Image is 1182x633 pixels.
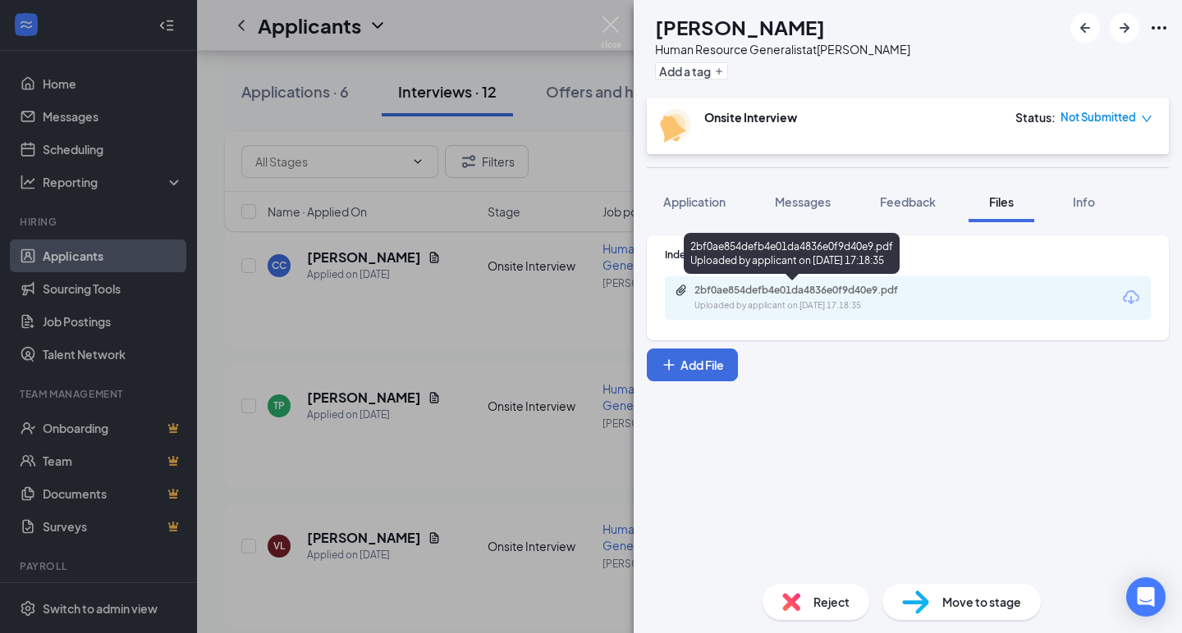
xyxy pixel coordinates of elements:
[647,348,738,381] button: Add FilePlus
[1141,113,1152,125] span: down
[1115,18,1134,38] svg: ArrowRight
[675,284,688,297] svg: Paperclip
[655,41,910,57] div: Human Resource Generalist at [PERSON_NAME]
[694,284,924,297] div: 2bf0ae854defb4e01da4836e0f9d40e9.pdf
[1073,194,1095,209] span: Info
[1121,288,1141,307] svg: Download
[1061,109,1136,125] span: Not Submitted
[675,284,941,312] a: Paperclip2bf0ae854defb4e01da4836e0f9d40e9.pdfUploaded by applicant on [DATE] 17:18:35
[989,194,1014,209] span: Files
[1149,18,1169,38] svg: Ellipses
[1110,13,1139,43] button: ArrowRight
[661,357,677,373] svg: Plus
[655,62,728,80] button: PlusAdd a tag
[942,593,1021,611] span: Move to stage
[655,13,825,41] h1: [PERSON_NAME]
[704,110,797,125] b: Onsite Interview
[663,194,726,209] span: Application
[1126,577,1166,617] div: Open Intercom Messenger
[684,233,900,274] div: 2bf0ae854defb4e01da4836e0f9d40e9.pdf Uploaded by applicant on [DATE] 17:18:35
[714,66,724,76] svg: Plus
[694,299,941,312] div: Uploaded by applicant on [DATE] 17:18:35
[1075,18,1095,38] svg: ArrowLeftNew
[1015,109,1056,125] div: Status :
[813,593,850,611] span: Reject
[775,194,831,209] span: Messages
[1070,13,1100,43] button: ArrowLeftNew
[880,194,936,209] span: Feedback
[665,248,1151,262] div: Indeed Resume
